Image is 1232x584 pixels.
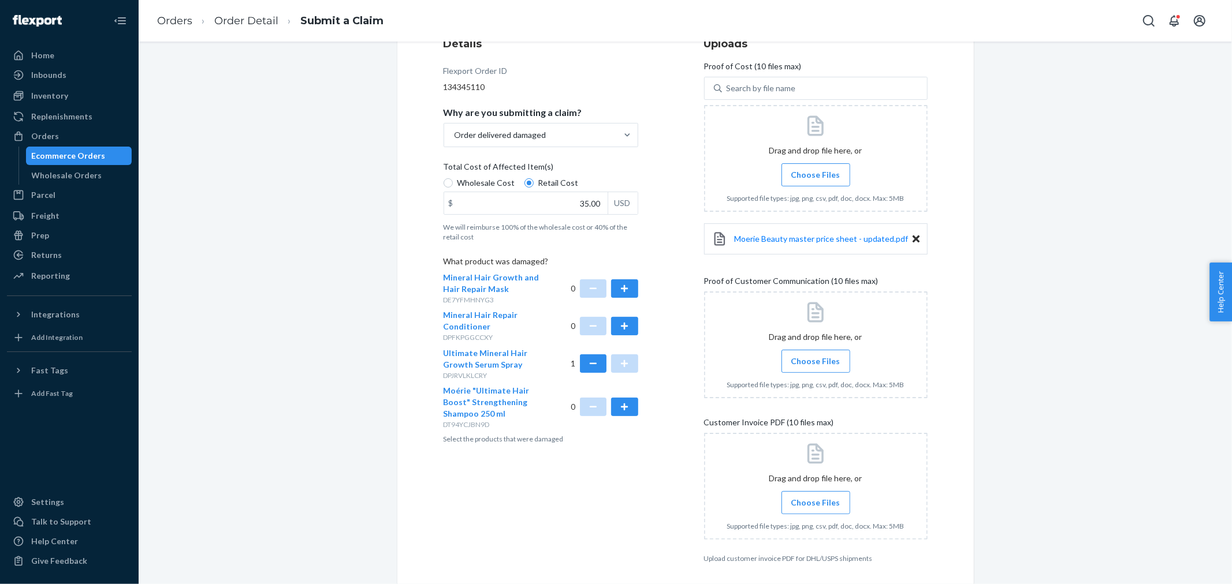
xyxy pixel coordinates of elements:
[444,222,638,242] p: We will reimburse 100% of the wholesale cost or 40% of the retail cost
[7,226,132,245] a: Prep
[444,332,541,342] p: DPFKPGGCCXY
[704,61,802,77] span: Proof of Cost (10 files max)
[31,555,87,567] div: Give Feedback
[31,309,80,320] div: Integrations
[31,90,68,102] div: Inventory
[31,130,59,142] div: Orders
[444,178,453,188] input: Wholesale Cost
[7,512,132,531] a: Talk to Support
[7,186,132,204] a: Parcel
[13,15,62,27] img: Flexport logo
[7,493,132,511] a: Settings
[7,532,132,551] a: Help Center
[7,87,132,105] a: Inventory
[1137,9,1160,32] button: Open Search Box
[7,246,132,264] a: Returns
[26,147,132,165] a: Ecommerce Orders
[7,46,132,65] a: Home
[31,332,83,342] div: Add Integration
[571,385,638,429] div: 0
[7,127,132,145] a: Orders
[31,249,62,261] div: Returns
[32,150,106,162] div: Ecommerce Orders
[1163,9,1186,32] button: Open notifications
[31,388,73,398] div: Add Fast Tag
[727,83,796,94] div: Search by file name
[704,36,928,51] h3: Uploads
[444,65,508,81] div: Flexport Order ID
[444,295,541,305] p: DE7YFMHNYG3
[791,355,840,367] span: Choose Files
[31,516,91,527] div: Talk to Support
[31,50,54,61] div: Home
[148,4,393,38] ol: breadcrumbs
[31,230,49,241] div: Prep
[31,365,68,376] div: Fast Tags
[457,177,515,189] span: Wholesale Cost
[7,328,132,347] a: Add Integration
[735,234,909,244] span: Moerie Beauty master price sheet - updated.pdf
[31,69,66,81] div: Inbounds
[26,166,132,185] a: Wholesale Orders
[571,272,638,305] div: 0
[704,275,879,291] span: Proof of Customer Communication (10 files max)
[444,310,518,331] span: Mineral Hair Repair Conditioner
[1209,263,1232,321] button: Help Center
[444,36,638,51] h3: Details
[109,9,132,32] button: Close Navigation
[704,553,928,563] p: Upload customer invoice PDF for DHL/USPS shipments
[214,14,278,27] a: Order Detail
[571,347,638,380] div: 1
[31,210,59,222] div: Freight
[571,309,638,342] div: 0
[444,192,608,214] input: $USD
[7,305,132,324] button: Integrations
[444,161,554,177] span: Total Cost of Affected Item(s)
[444,385,530,418] span: Moérie "Ultimate Hair Boost" Strengthening Shampoo 250 ml
[608,192,638,214] div: USD
[7,107,132,126] a: Replenishments
[7,552,132,570] button: Give Feedback
[455,129,546,141] div: Order delivered damaged
[444,272,539,294] span: Mineral Hair Growth and Hair Repair Mask
[444,81,638,93] div: 134345110
[31,111,92,122] div: Replenishments
[7,66,132,84] a: Inbounds
[791,169,840,181] span: Choose Files
[7,207,132,225] a: Freight
[444,192,458,214] div: $
[7,384,132,403] a: Add Fast Tag
[300,14,384,27] a: Submit a Claim
[32,170,102,181] div: Wholesale Orders
[538,177,579,189] span: Retail Cost
[704,417,834,433] span: Customer Invoice PDF (10 files max)
[735,233,909,245] a: Moerie Beauty master price sheet - updated.pdf
[791,497,840,508] span: Choose Files
[31,189,55,201] div: Parcel
[444,256,638,272] p: What product was damaged?
[444,370,541,380] p: DPJRVLKLCRY
[524,178,534,188] input: Retail Cost
[157,14,192,27] a: Orders
[444,434,638,444] p: Select the products that were damaged
[7,267,132,285] a: Reporting
[444,348,528,369] span: Ultimate Mineral Hair Growth Serum Spray
[31,270,70,282] div: Reporting
[444,420,541,429] p: DT94YCJBN9D
[31,496,64,508] div: Settings
[444,107,582,118] p: Why are you submitting a claim?
[31,536,78,547] div: Help Center
[7,361,132,380] button: Fast Tags
[1188,9,1211,32] button: Open account menu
